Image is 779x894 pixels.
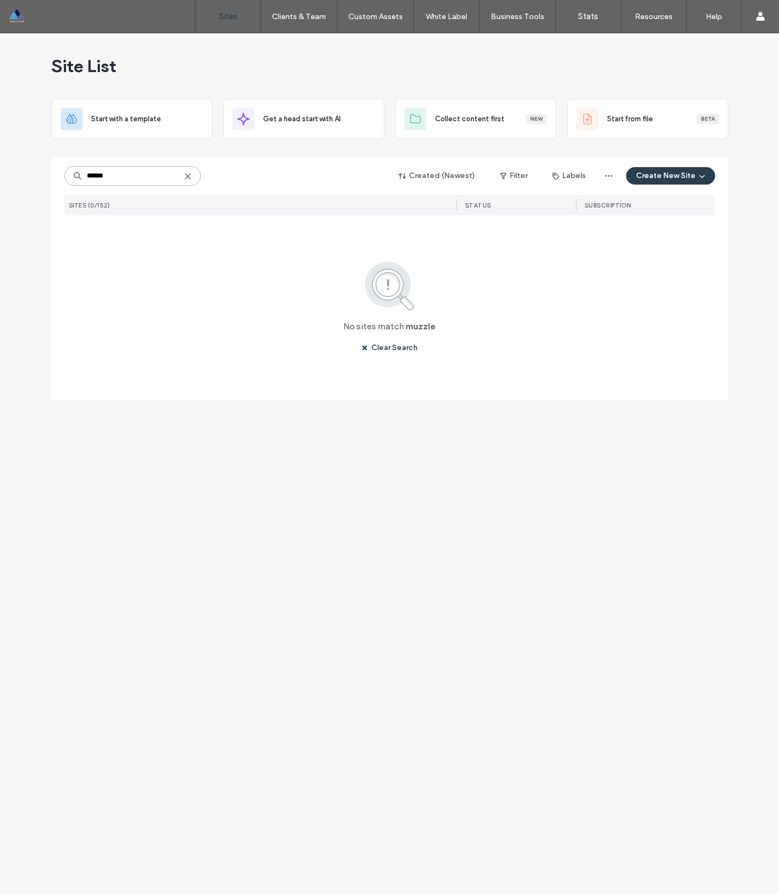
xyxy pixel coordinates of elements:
[526,114,547,124] div: New
[395,99,556,139] div: Collect content firstNew
[51,55,116,77] span: Site List
[91,114,161,125] span: Start with a template
[489,167,538,185] button: Filter
[348,12,403,21] label: Custom Assets
[465,202,491,209] span: STATUS
[697,114,719,124] div: Beta
[426,12,467,21] label: White Label
[406,321,436,333] span: muzzle
[706,12,722,21] label: Help
[585,202,631,209] span: SUBSCRIPTION
[389,167,485,185] button: Created (Newest)
[223,99,384,139] div: Get a head start with AI
[25,8,47,17] span: Help
[607,114,653,125] span: Start from file
[578,11,598,21] label: Stats
[343,321,404,333] span: No sites match
[435,114,504,125] span: Collect content first
[51,99,212,139] div: Start with a template
[272,12,326,21] label: Clients & Team
[567,99,728,139] div: Start from fileBeta
[626,167,715,185] button: Create New Site
[69,202,110,209] span: SITES (0/152)
[543,167,596,185] button: Labels
[635,12,673,21] label: Resources
[219,11,237,21] label: Sites
[263,114,341,125] span: Get a head start with AI
[352,339,427,357] button: Clear Search
[350,259,429,312] img: search.svg
[491,12,544,21] label: Business Tools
